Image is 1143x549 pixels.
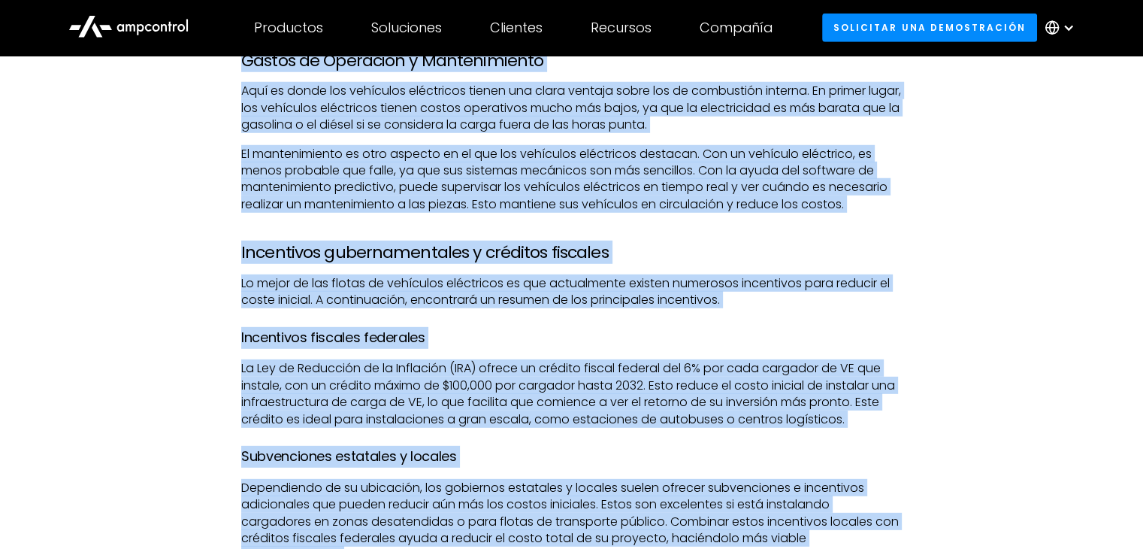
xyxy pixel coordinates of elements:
[833,21,1025,34] font: Solicitar una demostración
[371,20,442,36] div: Soluciones
[241,49,543,72] font: Gastos de Operación y Mantenimiento
[241,145,887,213] font: El mantenimiento es otro aspecto en el que los vehículos eléctricos destacan. Con un vehículo elé...
[241,359,895,427] font: La Ley de Reducción de la Inflación (IRA) ofrece un crédito fiscal federal del 6% por cada cargad...
[241,241,609,264] font: Incentivos gubernamentales y créditos fiscales
[490,18,543,37] font: Clientes
[700,20,773,36] div: Compañía
[591,18,652,37] font: Recursos
[591,20,652,36] div: Recursos
[254,18,323,37] font: Productos
[241,447,456,466] font: Subvenciones estatales y locales
[490,20,543,36] div: Clientes
[371,18,442,37] font: Soluciones
[700,18,773,37] font: Compañía
[254,20,323,36] div: Productos
[241,274,890,308] font: Lo mejor de las flotas de vehículos eléctricos es que actualmente existen numerosos incentivos pa...
[241,82,901,133] font: Aquí es donde los vehículos eléctricos tienen una clara ventaja sobre los de combustión interna. ...
[241,328,425,347] font: Incentivos fiscales federales
[822,14,1037,41] a: Solicitar una demostración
